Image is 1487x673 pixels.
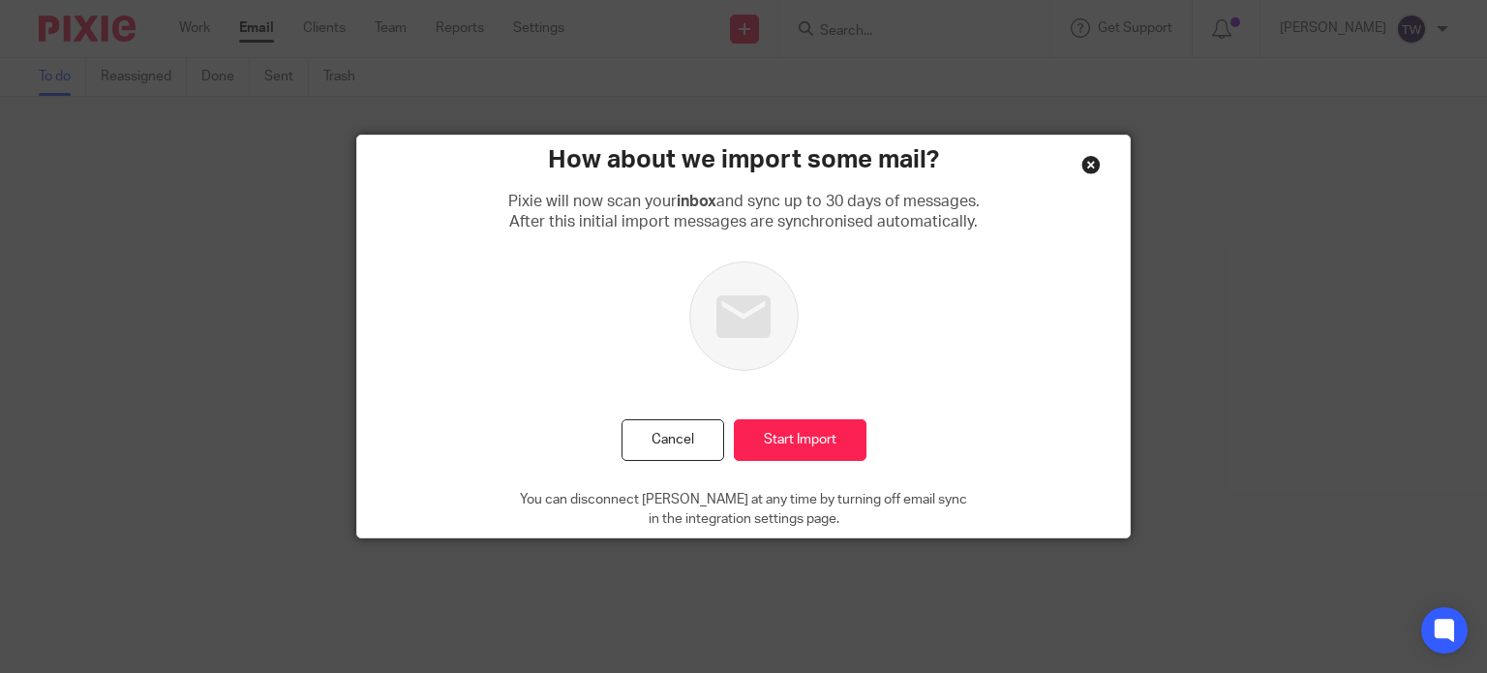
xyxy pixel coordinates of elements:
[622,419,724,461] button: Cancel
[734,419,866,461] input: Start Import
[508,192,980,233] p: Pixie will now scan your and sync up to 30 days of messages. After this initial import messages a...
[520,490,967,530] p: You can disconnect [PERSON_NAME] at any time by turning off email sync in the integration setting...
[1081,155,1101,174] div: Close this dialog window
[677,194,716,209] b: inbox
[548,143,939,176] h2: How about we import some mail?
